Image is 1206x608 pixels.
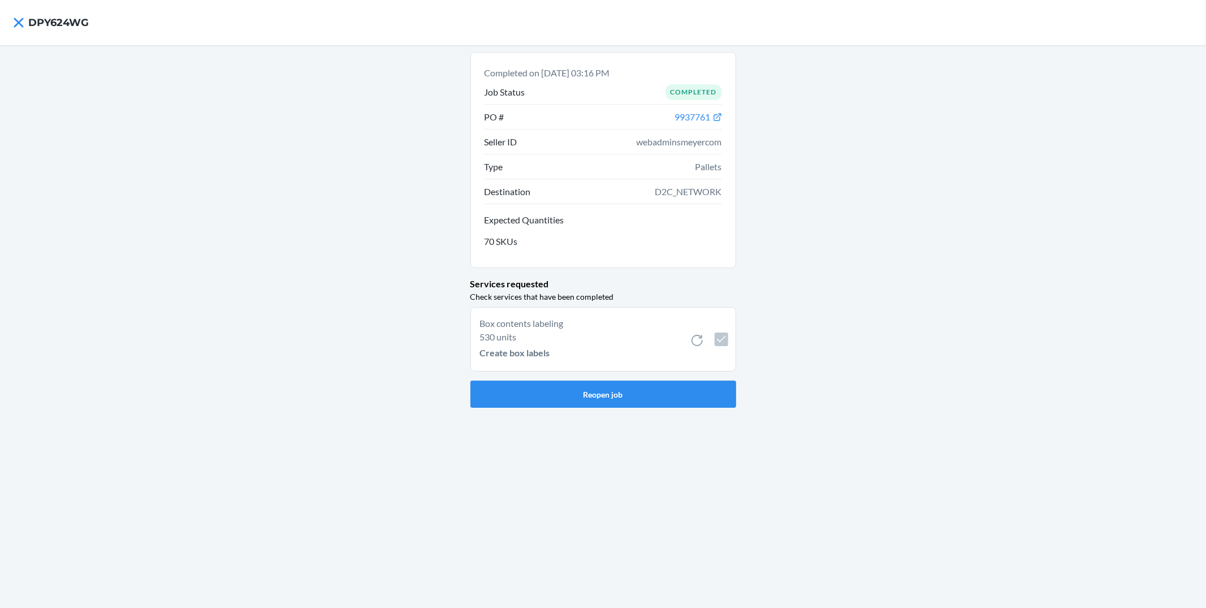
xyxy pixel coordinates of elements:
p: 530 units [480,330,517,344]
span: 9937761 [675,111,711,122]
p: Services requested [470,277,549,291]
span: D2C_NETWORK [655,185,722,199]
button: Reopen job [470,381,736,408]
span: webadminsmeyercom [637,135,722,149]
h4: DPY624WG [28,15,89,30]
span: Pallets [695,160,722,174]
p: Create box labels [480,346,550,360]
p: 70 SKUs [485,235,518,248]
p: Box contents labeling [480,317,677,330]
p: Seller ID [485,135,517,149]
p: Job Status [485,85,525,99]
p: PO # [485,110,504,124]
p: Destination [485,185,531,199]
button: Expected Quantities [485,213,722,229]
p: Type [485,160,503,174]
p: Expected Quantities [485,213,722,227]
button: Create box labels [480,344,550,362]
div: Completed [665,84,722,100]
p: Check services that have been completed [470,291,614,303]
a: 9937761 [675,113,722,122]
p: Completed on [DATE] 03:16 PM [485,66,722,80]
